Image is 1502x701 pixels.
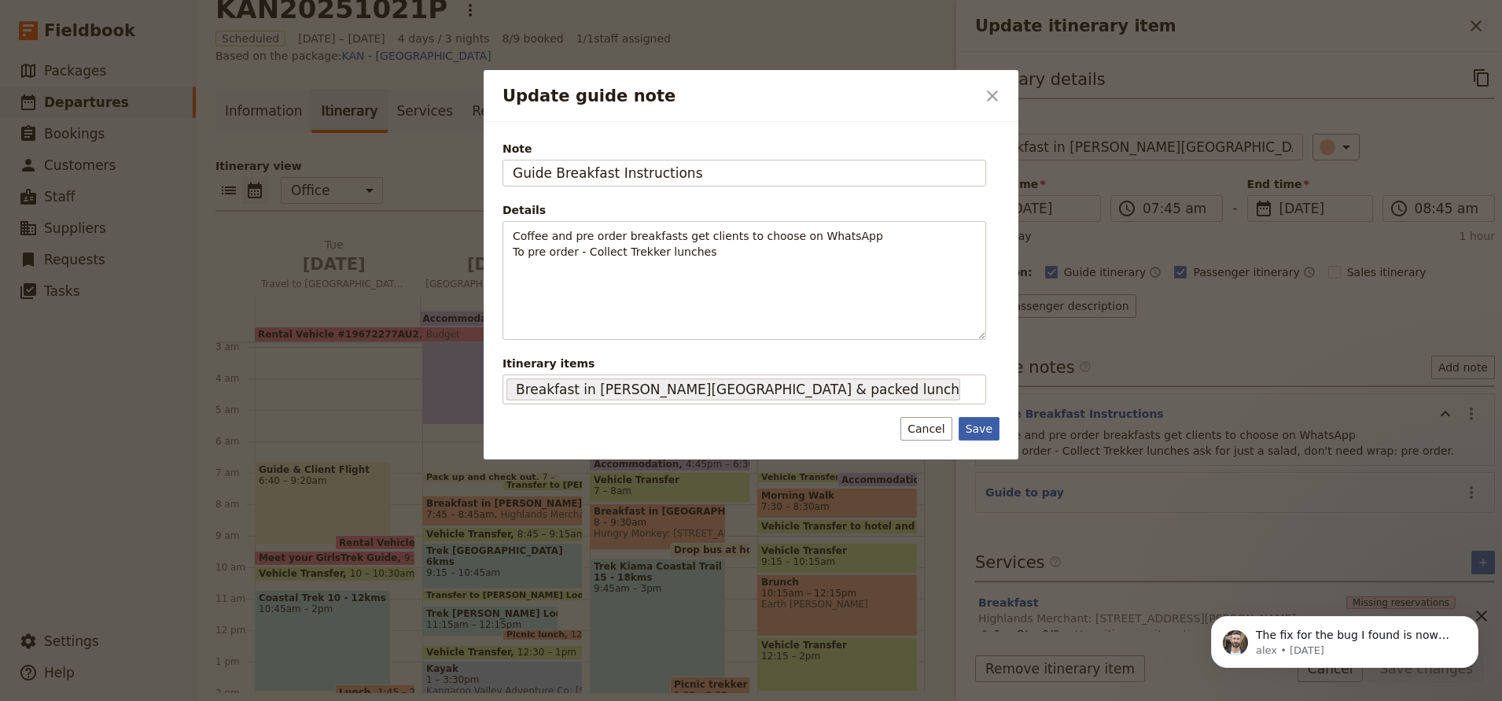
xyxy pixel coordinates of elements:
[516,380,974,399] span: Breakfast in [PERSON_NAME][GEOGRAPHIC_DATA] & packed lunches
[1187,583,1502,693] iframe: Intercom notifications message
[503,202,986,218] div: Details
[503,356,986,371] span: Itinerary items
[900,417,952,441] button: Cancel
[959,417,999,441] button: Save
[68,61,271,75] p: Message from alex, sent 3d ago
[513,230,886,258] span: Coffee and pre order breakfasts get clients to choose on WhatsApp To pre order - Collect Trekker ...
[503,141,986,157] span: Note
[68,46,263,136] span: The fix for the bug I found is now deployed. Let me know if that fixed the issue for you or if yo...
[979,83,1006,109] button: Close dialog
[503,84,976,108] h2: Update guide note
[503,160,986,186] input: Note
